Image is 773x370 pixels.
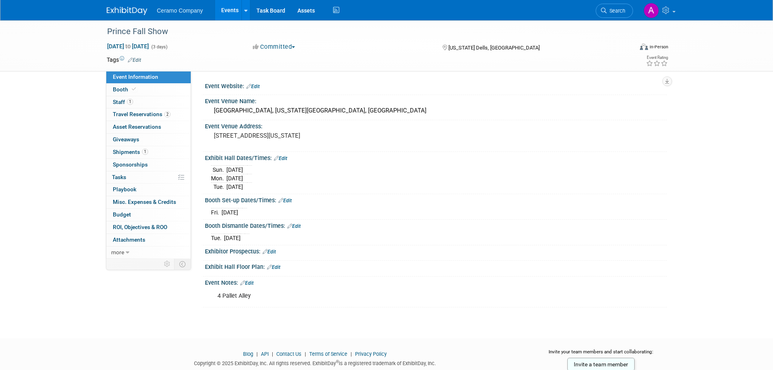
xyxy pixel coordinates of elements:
a: Attachments [106,234,191,246]
span: ROI, Objectives & ROO [113,224,167,230]
span: Travel Reservations [113,111,170,117]
span: Event Information [113,74,158,80]
td: [DATE] [226,174,243,183]
a: Edit [267,264,280,270]
td: Personalize Event Tab Strip [160,259,174,269]
sup: ® [336,359,339,364]
td: Fri. [211,208,222,216]
img: Ayesha Begum [644,3,659,18]
span: Shipments [113,149,148,155]
a: ROI, Objectives & ROO [106,221,191,234]
span: Asset Reservations [113,123,161,130]
td: [DATE] [226,166,243,174]
a: more [106,247,191,259]
div: In-Person [649,44,668,50]
td: Sun. [211,166,226,174]
span: Attachments [113,236,145,243]
span: Search [607,8,625,14]
span: to [124,43,132,50]
div: Exhibitor Prospectus: [205,245,667,256]
span: Booth [113,86,138,93]
a: API [261,351,269,357]
a: Sponsorships [106,159,191,171]
span: Giveaways [113,136,139,143]
a: Edit [246,84,260,89]
a: Terms of Service [309,351,347,357]
img: ExhibitDay [107,7,147,15]
a: Travel Reservations2 [106,108,191,121]
div: Invite your team members and start collaborating: [536,348,667,361]
a: Staff1 [106,96,191,108]
a: Search [596,4,633,18]
span: | [254,351,260,357]
span: | [349,351,354,357]
a: Edit [240,280,254,286]
div: Prince Fall Show [104,24,621,39]
span: Misc. Expenses & Credits [113,199,176,205]
span: 1 [127,99,133,105]
a: Privacy Policy [355,351,387,357]
td: Tags [107,56,141,64]
span: 2 [164,111,170,117]
div: Exhibit Hall Dates/Times: [205,152,667,162]
span: more [111,249,124,255]
td: Toggle Event Tabs [174,259,191,269]
div: Event Rating [646,56,668,60]
a: Edit [128,57,141,63]
span: [DATE] [DATE] [107,43,149,50]
a: Event Information [106,71,191,83]
span: Staff [113,99,133,105]
div: Event Venue Name: [205,95,667,105]
a: Giveaways [106,134,191,146]
td: [DATE] [222,208,238,216]
a: Budget [106,209,191,221]
span: Sponsorships [113,161,148,168]
span: [US_STATE] Dells, [GEOGRAPHIC_DATA] [448,45,540,51]
div: Event Format [585,42,669,54]
a: Edit [274,156,287,161]
div: Event Notes: [205,277,667,287]
div: Booth Dismantle Dates/Times: [205,220,667,230]
i: Booth reservation complete [132,87,136,91]
div: Copyright © 2025 ExhibitDay, Inc. All rights reserved. ExhibitDay is a registered trademark of Ex... [107,358,524,367]
a: Contact Us [276,351,301,357]
a: Edit [287,223,301,229]
a: Misc. Expenses & Credits [106,196,191,208]
div: Event Venue Address: [205,120,667,130]
span: | [270,351,275,357]
span: (3 days) [151,44,168,50]
a: Shipments1 [106,146,191,158]
a: Asset Reservations [106,121,191,133]
span: 1 [142,149,148,155]
div: Booth Set-up Dates/Times: [205,194,667,205]
span: Budget [113,211,131,218]
td: [DATE] [224,234,241,242]
div: Event Website: [205,80,667,91]
span: Tasks [112,174,126,180]
a: Booth [106,84,191,96]
td: Mon. [211,174,226,183]
a: Playbook [106,184,191,196]
button: Committed [250,43,298,51]
span: Playbook [113,186,136,193]
a: Tasks [106,171,191,184]
div: Exhibit Hall Floor Plan: [205,261,667,271]
a: Blog [243,351,253,357]
pre: [STREET_ADDRESS][US_STATE] [214,132,388,139]
td: Tue. [211,183,226,191]
td: Tue. [211,234,224,242]
div: 4 Pallet Alley [212,288,577,304]
img: Format-Inperson.png [640,43,648,50]
a: Edit [263,249,276,255]
a: Edit [278,198,292,203]
td: [DATE] [226,183,243,191]
span: | [303,351,308,357]
span: Ceramo Company [157,7,203,14]
div: [GEOGRAPHIC_DATA], [US_STATE][GEOGRAPHIC_DATA], [GEOGRAPHIC_DATA] [211,104,661,117]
